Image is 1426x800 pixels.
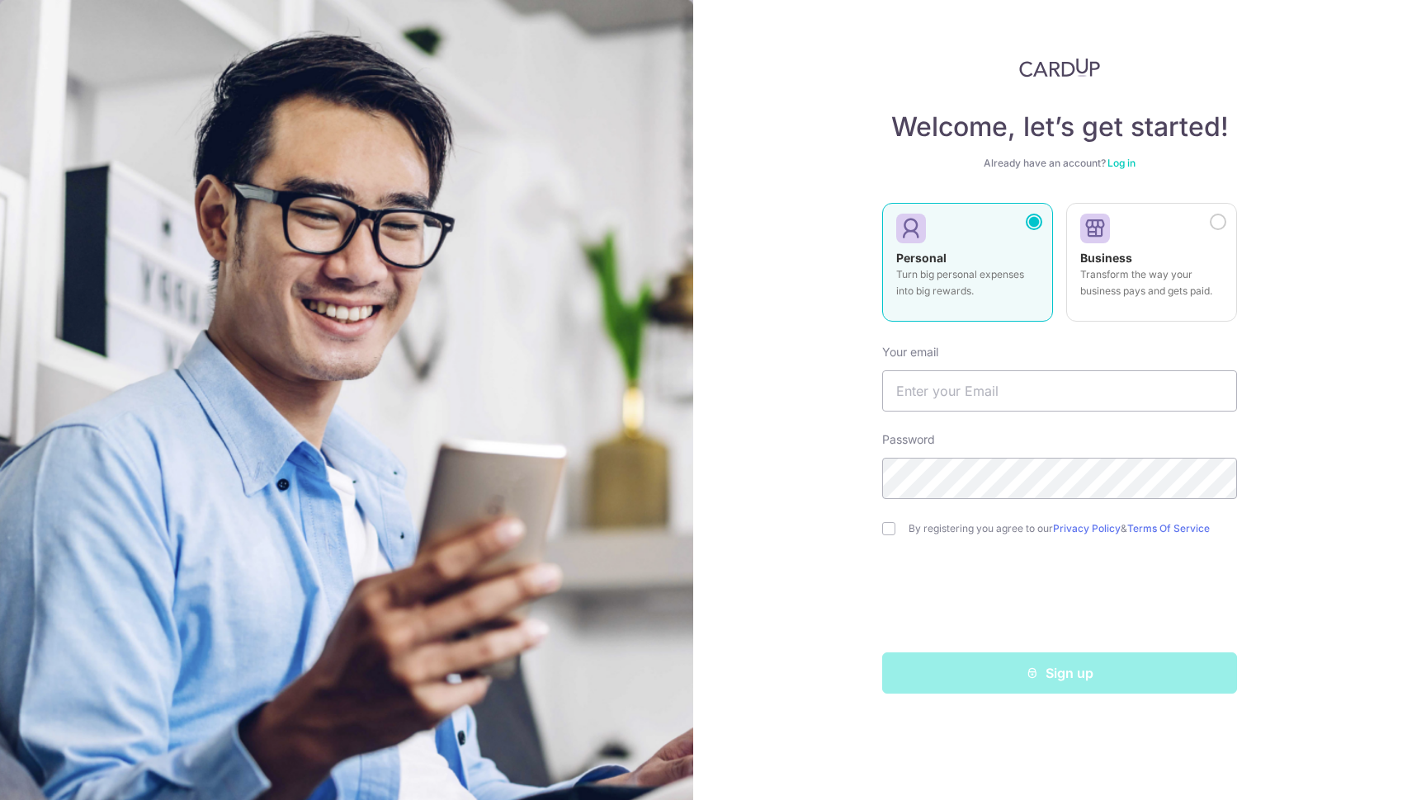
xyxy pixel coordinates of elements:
[934,568,1185,633] iframe: reCAPTCHA
[882,370,1237,412] input: Enter your Email
[882,344,938,360] label: Your email
[1107,157,1136,169] a: Log in
[1053,522,1121,534] a: Privacy Policy
[882,431,935,448] label: Password
[882,203,1053,332] a: Personal Turn big personal expenses into big rewards.
[1066,203,1237,332] a: Business Transform the way your business pays and gets paid.
[896,251,947,265] strong: Personal
[882,111,1237,144] h4: Welcome, let’s get started!
[909,522,1237,535] label: By registering you agree to our &
[1019,58,1100,78] img: CardUp Logo
[896,266,1039,299] p: Turn big personal expenses into big rewards.
[1127,522,1210,534] a: Terms Of Service
[882,157,1237,170] div: Already have an account?
[1080,251,1132,265] strong: Business
[1080,266,1223,299] p: Transform the way your business pays and gets paid.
